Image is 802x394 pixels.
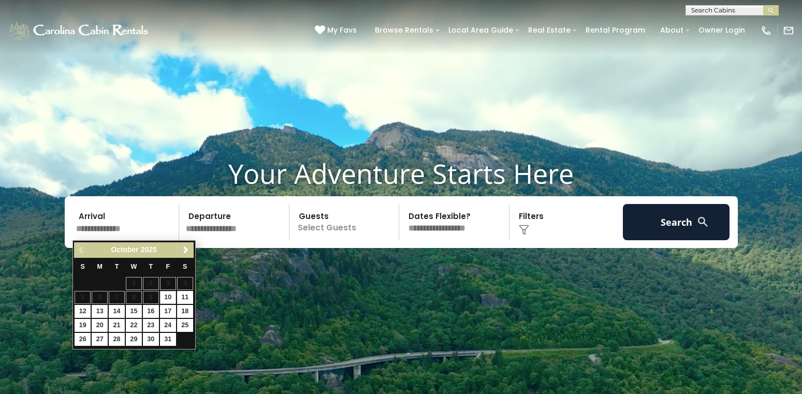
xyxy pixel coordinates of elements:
[696,215,709,228] img: search-regular-white.png
[160,333,176,346] a: 31
[655,22,689,38] a: About
[126,333,142,346] a: 29
[293,204,399,240] p: Select Guests
[81,263,85,270] span: Sunday
[109,333,125,346] a: 28
[783,25,794,36] img: mail-regular-white.png
[126,305,142,318] a: 15
[327,25,357,36] span: My Favs
[149,263,153,270] span: Thursday
[97,263,103,270] span: Monday
[143,319,159,332] a: 23
[92,305,108,318] a: 13
[109,305,125,318] a: 14
[143,305,159,318] a: 16
[109,319,125,332] a: 21
[160,319,176,332] a: 24
[623,204,730,240] button: Search
[92,319,108,332] a: 20
[8,20,151,41] img: White-1-1-2.png
[761,25,772,36] img: phone-regular-white.png
[111,245,139,254] span: October
[160,291,176,304] a: 10
[183,263,187,270] span: Saturday
[166,263,170,270] span: Friday
[443,22,518,38] a: Local Area Guide
[75,305,91,318] a: 12
[519,225,529,235] img: filter--v1.png
[693,22,750,38] a: Owner Login
[75,333,91,346] a: 26
[141,245,157,254] span: 2025
[126,319,142,332] a: 22
[160,305,176,318] a: 17
[131,263,137,270] span: Wednesday
[580,22,650,38] a: Rental Program
[315,25,359,36] a: My Favs
[177,305,193,318] a: 18
[8,157,794,189] h1: Your Adventure Starts Here
[177,319,193,332] a: 25
[92,333,108,346] a: 27
[370,22,439,38] a: Browse Rentals
[182,246,190,254] span: Next
[115,263,119,270] span: Tuesday
[177,291,193,304] a: 11
[143,333,159,346] a: 30
[523,22,576,38] a: Real Estate
[180,244,193,257] a: Next
[75,319,91,332] a: 19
